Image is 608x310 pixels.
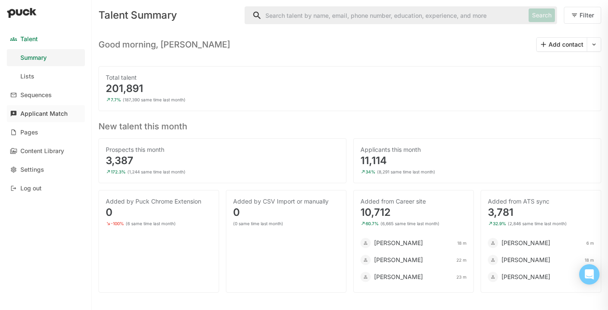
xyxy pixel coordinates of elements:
div: Talent [20,36,38,43]
div: [PERSON_NAME] [501,256,550,264]
div: 32.9% [493,221,506,226]
a: Summary [7,49,85,66]
div: 3,387 [106,156,339,166]
div: Sequences [20,92,52,99]
a: Applicant Match [7,105,85,122]
input: Search [245,7,525,24]
div: Pages [20,129,38,136]
div: Added by CSV Import or manually [233,197,339,206]
div: Applicant Match [20,110,68,117]
div: 6 m [586,240,594,246]
div: 11,114 [360,156,594,166]
div: 10,712 [360,207,467,218]
div: Log out [20,185,42,192]
div: [PERSON_NAME] [374,273,423,281]
div: Open Intercom Messenger [579,264,600,285]
a: Lists [7,68,85,85]
div: Applicants this month [360,145,594,154]
div: 23 m [456,274,467,279]
div: 172.3% [111,169,126,174]
a: Content Library [7,142,85,159]
a: Sequences [7,87,85,103]
div: 3,781 [488,207,594,218]
div: 0 [233,207,339,218]
a: Pages [7,124,85,141]
div: 18 m [457,240,467,246]
div: 60.7% [366,221,379,226]
a: Settings [7,161,85,178]
div: 22 m [456,257,467,263]
div: (0 same time last month) [233,221,283,226]
div: [PERSON_NAME] [501,273,550,281]
h3: Good morning, [PERSON_NAME] [99,39,230,50]
div: Talent Summary [99,10,238,20]
div: Prospects this month [106,145,339,154]
div: Lists [20,73,34,80]
div: Settings [20,166,44,173]
div: (8,291 same time last month) [377,169,435,174]
div: 34% [366,169,375,174]
div: Added from Career site [360,197,467,206]
div: Added by Puck Chrome Extension [106,197,212,206]
div: Added from ATS sync [488,197,594,206]
div: (187,390 same time last month) [123,97,186,102]
div: 201,891 [106,84,594,94]
div: (6 same time last month) [126,221,176,226]
div: (6,665 same time last month) [380,221,439,226]
div: 18 m [585,257,594,263]
div: (1,244 same time last month) [127,169,186,174]
div: 0 [106,207,212,218]
div: 7.7% [111,97,121,102]
button: Filter [564,7,601,24]
div: [PERSON_NAME] [501,239,550,247]
div: [PERSON_NAME] [374,256,423,264]
div: Summary [20,54,47,61]
button: Add contact [537,38,587,51]
a: Talent [7,31,85,47]
h3: New talent this month [99,118,601,131]
div: (2,846 same time last month) [508,221,567,226]
div: Content Library [20,148,64,155]
div: [PERSON_NAME] [374,239,423,247]
div: Total talent [106,73,594,82]
div: -100% [111,221,124,226]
